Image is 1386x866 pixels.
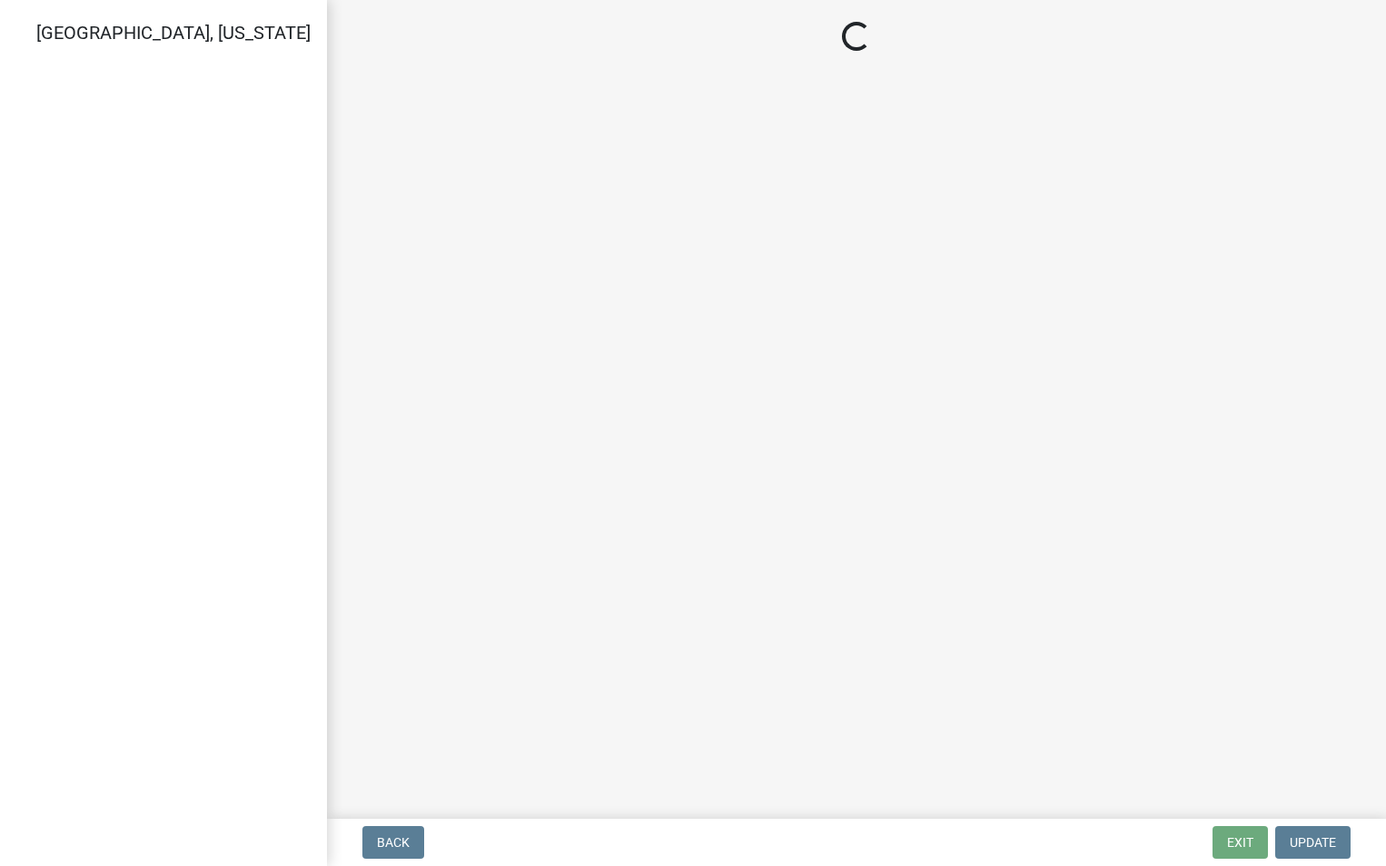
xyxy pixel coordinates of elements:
[377,835,410,850] span: Back
[1275,826,1351,859] button: Update
[362,826,424,859] button: Back
[36,22,311,44] span: [GEOGRAPHIC_DATA], [US_STATE]
[1290,835,1336,850] span: Update
[1213,826,1268,859] button: Exit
